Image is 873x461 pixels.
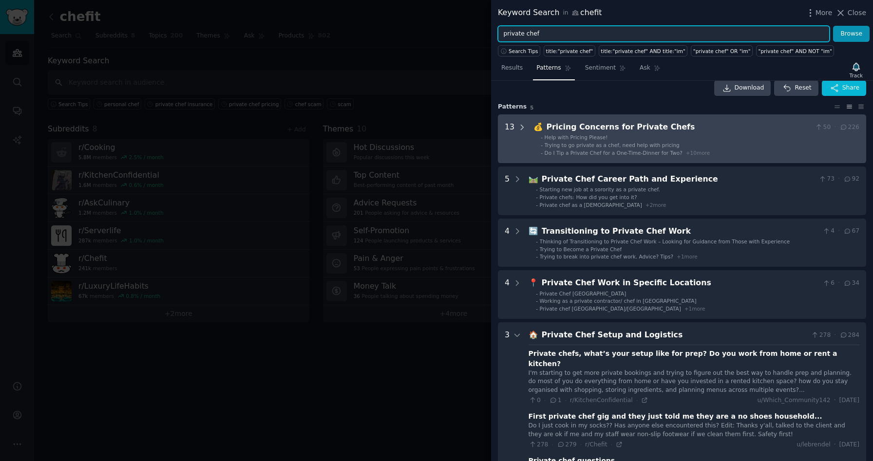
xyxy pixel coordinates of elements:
[544,45,595,56] a: title:"private chef"
[540,202,642,208] span: Private chef as a [DEMOGRAPHIC_DATA]
[536,202,538,208] div: -
[585,441,607,448] span: r/Chefit
[843,279,859,288] span: 34
[547,121,812,133] div: Pricing Concerns for Private Chefs
[536,297,538,304] div: -
[542,277,819,289] div: Private Chef Work in Specific Locations
[505,121,514,156] div: 13
[530,105,533,111] span: 5
[565,397,566,404] span: ·
[551,441,553,448] span: ·
[498,7,602,19] div: Keyword Search chefit
[834,396,836,405] span: ·
[540,239,790,244] span: Thinking of Transitioning to Private Chef Work – Looking for Guidance from Those with Experience
[756,45,834,56] a: "private chef" AND NOT "im"
[848,8,866,18] span: Close
[797,441,830,449] span: u/lebrendel
[498,26,830,42] input: Try a keyword related to your business
[842,84,859,92] span: Share
[540,194,637,200] span: Private chefs: How did you get into it?
[684,306,705,312] span: + 1 more
[693,48,751,55] div: "private chef" OR "im"
[846,60,866,80] button: Track
[540,246,622,252] span: Trying to Become a Private Chef
[544,397,546,404] span: ·
[822,80,866,96] button: Share
[498,45,540,56] button: Search Tips
[640,64,650,73] span: Ask
[691,45,753,56] a: "private chef" OR "im"
[636,60,664,80] a: Ask
[529,422,859,439] div: Do I just cook in my socks?? Has anyone else encountered this? Edit: Thanks y'all, talked to the ...
[541,149,543,156] div: -
[774,80,818,96] button: Reset
[529,330,538,339] span: 🏠
[838,279,840,288] span: ·
[549,396,561,405] span: 1
[536,305,538,312] div: -
[541,134,543,141] div: -
[557,441,577,449] span: 279
[533,60,574,80] a: Patterns
[509,48,538,55] span: Search Tips
[563,9,568,18] span: in
[677,254,698,259] span: + 1 more
[601,48,685,55] div: title:"private chef" AND title:"im"
[536,253,538,260] div: -
[529,396,541,405] span: 0
[498,103,527,111] span: Pattern s
[498,60,526,80] a: Results
[540,298,697,304] span: Working as a private contractor/ chef in [GEOGRAPHIC_DATA]
[834,123,836,132] span: ·
[758,396,831,405] span: u/Which_Community142
[834,331,836,340] span: ·
[529,226,538,236] span: 🔄
[505,173,510,208] div: 5
[545,150,683,156] span: Do I Tip a Private Chef for a One-Time-Dinner for Two?
[686,150,710,156] span: + 10 more
[545,142,680,148] span: Trying to go private as a chef, need help with pricing
[540,186,660,192] span: Starting new job at a sorority as a private chef.
[533,122,543,131] span: 💰
[759,48,832,55] div: "private chef" AND NOT "im"
[714,80,771,96] a: Download
[838,227,840,236] span: ·
[839,331,859,340] span: 284
[505,225,510,260] div: 4
[580,441,582,448] span: ·
[839,396,859,405] span: [DATE]
[529,441,549,449] span: 278
[795,84,811,92] span: Reset
[735,84,764,92] span: Download
[529,411,822,422] div: First private chef gig and they just told me they are a no shoes household...
[536,64,561,73] span: Patterns
[822,227,835,236] span: 4
[529,369,859,395] div: I'm starting to get more private bookings and trying to figure out the best way to handle prep an...
[536,290,538,297] div: -
[505,277,510,312] div: 4
[843,175,859,184] span: 92
[835,8,866,18] button: Close
[536,238,538,245] div: -
[850,72,863,79] div: Track
[540,306,681,312] span: Private chef [GEOGRAPHIC_DATA]/[GEOGRAPHIC_DATA]
[599,45,687,56] a: title:"private chef" AND title:"im"
[582,60,629,80] a: Sentiment
[546,48,593,55] div: title:"private chef"
[545,134,608,140] span: Help with Pricing Please!
[570,397,633,404] span: r/KitchenConfidential
[542,329,808,341] div: Private Chef Setup and Logistics
[636,397,638,404] span: ·
[501,64,523,73] span: Results
[839,441,859,449] span: [DATE]
[645,202,666,208] span: + 2 more
[818,175,835,184] span: 73
[536,186,538,193] div: -
[843,227,859,236] span: 67
[815,123,831,132] span: 50
[816,8,833,18] span: More
[540,254,674,259] span: Trying to break into private chef work. Advice? Tips?
[585,64,616,73] span: Sentiment
[540,291,626,296] span: Private Chef [GEOGRAPHIC_DATA]
[529,278,538,287] span: 📍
